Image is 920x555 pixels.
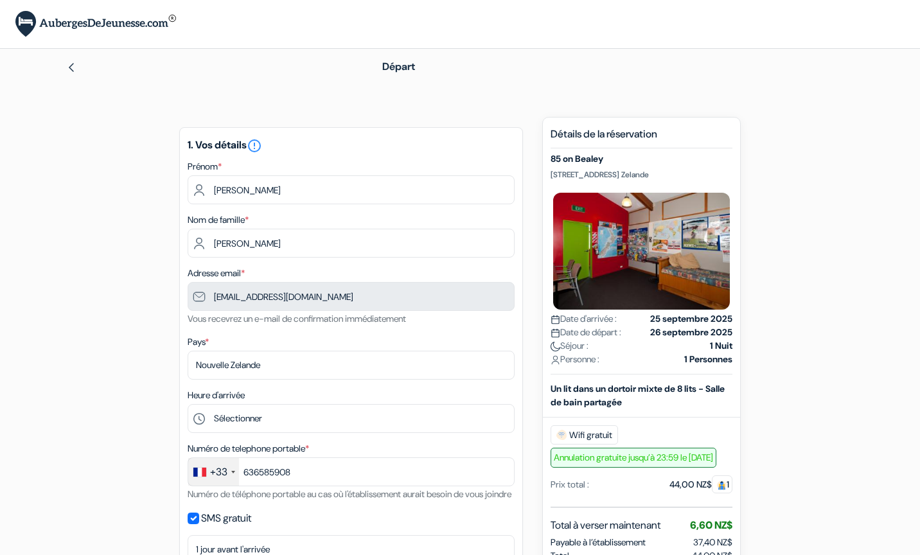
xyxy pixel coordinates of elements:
label: Adresse email [188,267,245,280]
div: 44,00 NZ$ [669,478,732,491]
span: Annulation gratuite jusqu’à 23:59 le [DATE] [551,448,716,468]
img: calendar.svg [551,328,560,338]
span: Personne : [551,353,599,366]
h5: 85 on Bealey [551,154,732,164]
strong: 1 Nuit [710,339,732,353]
label: Numéro de telephone portable [188,442,309,455]
div: +33 [210,464,227,480]
span: Séjour : [551,339,588,353]
span: Payable à l’établissement [551,536,646,549]
div: France: +33 [188,458,239,486]
i: error_outline [247,138,262,154]
strong: 1 Personnes [684,353,732,366]
label: Pays [188,335,209,349]
label: Heure d'arrivée [188,389,245,402]
h5: Détails de la réservation [551,128,732,148]
strong: 25 septembre 2025 [650,312,732,326]
div: Prix total : [551,478,589,491]
span: 37,40 NZ$ [693,536,732,548]
img: user_icon.svg [551,355,560,365]
strong: 26 septembre 2025 [650,326,732,339]
span: 1 [712,475,732,493]
span: Wifi gratuit [551,425,618,445]
span: Total à verser maintenant [551,518,660,533]
img: calendar.svg [551,315,560,324]
input: Entrer le nom de famille [188,229,515,258]
img: moon.svg [551,342,560,351]
input: Entrer adresse e-mail [188,282,515,311]
span: Date d'arrivée : [551,312,617,326]
small: Numéro de téléphone portable au cas où l'établissement aurait besoin de vous joindre [188,488,511,500]
small: Vous recevrez un e-mail de confirmation immédiatement [188,313,406,324]
img: free_wifi.svg [556,430,567,440]
p: [STREET_ADDRESS] Zelande [551,170,732,180]
b: Un lit dans un dortoir mixte de 8 lits - Salle de bain partagée [551,383,725,408]
label: Prénom [188,160,222,173]
img: guest.svg [717,480,727,490]
h5: 1. Vos détails [188,138,515,154]
img: AubergesDeJeunesse.com [15,11,176,37]
img: left_arrow.svg [66,62,76,73]
span: 6,60 NZ$ [690,518,732,532]
span: Départ [382,60,415,73]
label: SMS gratuit [201,509,251,527]
a: error_outline [247,138,262,152]
input: 6 12 34 56 78 [188,457,515,486]
input: Entrez votre prénom [188,175,515,204]
span: Date de départ : [551,326,621,339]
label: Nom de famille [188,213,249,227]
